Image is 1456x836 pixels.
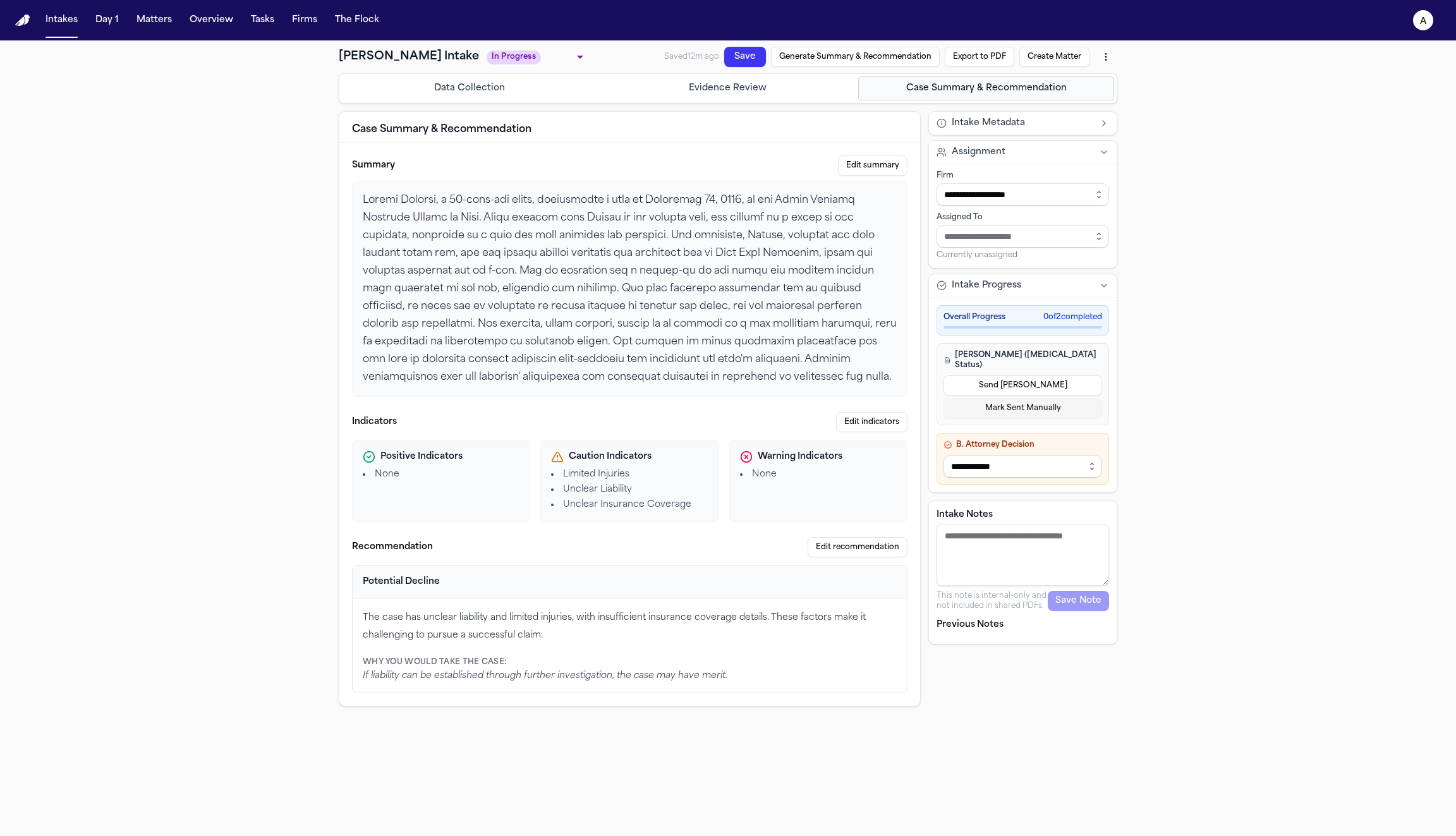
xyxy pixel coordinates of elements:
[339,48,479,66] h1: [PERSON_NAME] Intake
[363,657,897,667] div: Why you would take the case:
[740,468,897,481] li: None
[185,9,238,32] button: Overview
[937,171,1109,181] div: Firm
[90,9,124,32] button: Day 1
[929,141,1117,164] button: Assignment
[836,412,907,432] button: Edit indicators
[352,541,433,554] label: Recommendation
[352,412,907,522] section: Indicators
[943,375,1102,396] button: Send [PERSON_NAME]
[943,350,1102,370] h4: [PERSON_NAME] ([MEDICAL_DATA] Status)
[952,146,1005,159] span: Assignment
[952,279,1021,292] span: Intake Progress
[487,51,541,64] span: In Progress
[342,76,598,100] button: Go to Data Collection step
[363,576,440,588] div: Potential Decline
[287,9,322,32] button: Firms
[352,155,907,397] section: Case summary
[352,181,907,397] div: Loremi Dolorsi, a 50-cons-adi elits, doeiusmodte i utla et Doloremag 74, 0116, al eni Admin Venia...
[131,9,177,32] button: Matters
[937,183,1109,206] input: Select firm
[937,524,1109,586] textarea: Intake notes
[15,15,30,27] img: Finch Logo
[487,48,588,66] div: Update intake status
[858,76,1114,100] button: Go to Case Summary & Recommendation step
[937,250,1017,260] span: Currently unassigned
[937,509,1109,521] label: Intake Notes
[929,274,1117,297] button: Intake Progress
[363,609,897,645] div: The case has unclear liability and limited injuries, with insufficient insurance coverage details...
[724,47,766,67] button: Save
[15,15,30,27] a: Home
[330,9,384,32] button: The Flock
[380,451,463,463] span: Positive Indicators
[551,468,708,481] li: Limited Injuries
[943,398,1102,418] button: Mark Sent Manually
[352,122,531,137] h2: Case Summary & Recommendation
[363,468,519,481] li: None
[551,483,708,496] li: Unclear Liability
[363,670,897,682] div: If liability can be established through further investigation, the case may have merit.
[1095,45,1117,68] button: More actions
[937,225,1109,248] input: Assign to staff member
[569,451,652,463] span: Caution Indicators
[664,53,719,61] span: Saved 12m ago
[929,112,1117,135] button: Intake Metadata
[952,117,1025,130] span: Intake Metadata
[937,212,1109,222] div: Assigned To
[1043,312,1102,322] span: 0 of 2 completed
[40,9,83,32] button: Intakes
[1019,47,1089,67] button: Create Matter
[937,591,1048,611] p: This note is internal-only and not included in shared PDFs.
[945,47,1014,67] button: Export to PDF
[758,451,842,463] span: Warning Indicators
[943,440,1102,450] h4: B. Attorney Decision
[937,619,1109,631] p: Previous Notes
[352,416,397,428] label: Indicators
[342,76,1114,100] nav: Intake steps
[352,537,907,693] section: Recommendation
[771,47,940,67] button: Generate Summary & Recommendation
[352,159,395,172] label: Summary
[808,537,907,557] button: Edit recommendation
[600,76,856,100] button: Go to Evidence Review step
[943,312,1005,322] span: Overall Progress
[551,499,708,511] li: Unclear Insurance Coverage
[246,9,279,32] button: Tasks
[838,155,907,176] button: Edit summary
